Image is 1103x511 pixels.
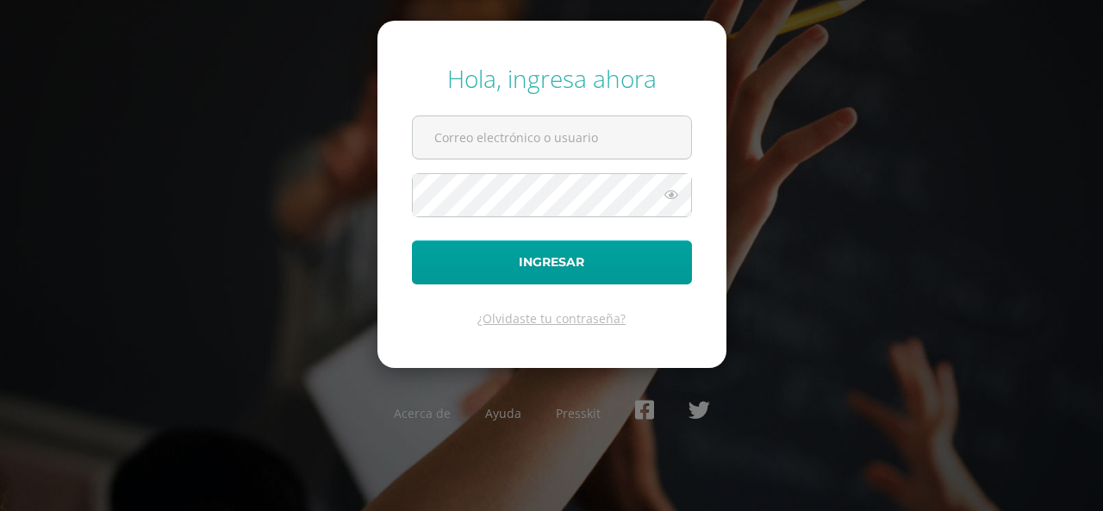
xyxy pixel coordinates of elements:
a: Ayuda [485,405,521,421]
div: Hola, ingresa ahora [412,62,692,95]
a: Presskit [556,405,601,421]
button: Ingresar [412,240,692,284]
input: Correo electrónico o usuario [413,116,691,159]
a: ¿Olvidaste tu contraseña? [477,310,626,327]
a: Acerca de [394,405,451,421]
